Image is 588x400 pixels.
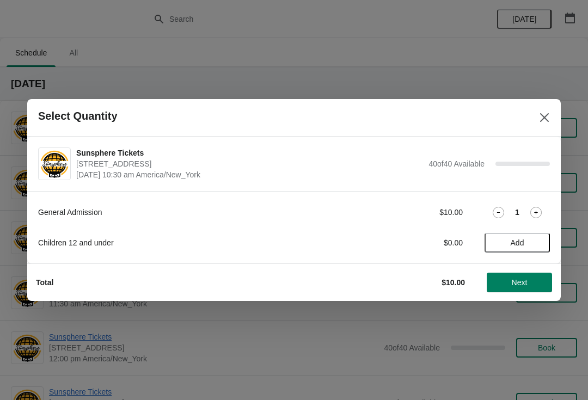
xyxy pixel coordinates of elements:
[362,237,463,248] div: $0.00
[535,108,554,127] button: Close
[36,278,53,287] strong: Total
[362,207,463,218] div: $10.00
[38,237,340,248] div: Children 12 and under
[428,159,485,168] span: 40 of 40 Available
[485,233,550,253] button: Add
[76,158,423,169] span: [STREET_ADDRESS]
[38,207,340,218] div: General Admission
[511,238,524,247] span: Add
[76,147,423,158] span: Sunsphere Tickets
[39,149,70,179] img: Sunsphere Tickets | 810 Clinch Avenue, Knoxville, TN, USA | August 22 | 10:30 am America/New_York
[442,278,465,287] strong: $10.00
[38,110,118,122] h2: Select Quantity
[487,273,552,292] button: Next
[512,278,528,287] span: Next
[515,207,519,218] strong: 1
[76,169,423,180] span: [DATE] 10:30 am America/New_York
